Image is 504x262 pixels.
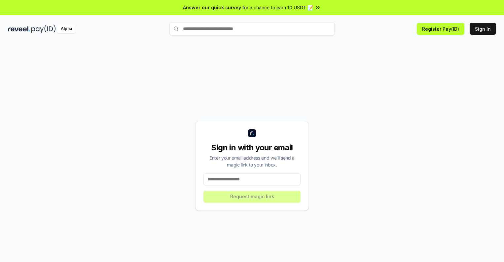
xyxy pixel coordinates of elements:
div: Alpha [57,25,76,33]
button: Sign In [470,23,496,35]
span: for a chance to earn 10 USDT 📝 [242,4,313,11]
div: Enter your email address and we’ll send a magic link to your inbox. [203,154,301,168]
img: reveel_dark [8,25,30,33]
span: Answer our quick survey [183,4,241,11]
img: logo_small [248,129,256,137]
div: Sign in with your email [203,142,301,153]
img: pay_id [31,25,56,33]
button: Register Pay(ID) [417,23,464,35]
